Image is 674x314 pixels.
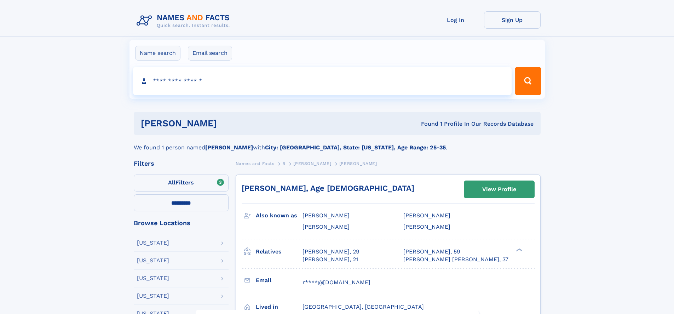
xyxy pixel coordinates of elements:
[141,119,319,128] h1: [PERSON_NAME]
[265,144,446,151] b: City: [GEOGRAPHIC_DATA], State: [US_STATE], Age Range: 25-35
[137,258,169,263] div: [US_STATE]
[319,120,534,128] div: Found 1 Profile In Our Records Database
[188,46,232,61] label: Email search
[205,144,253,151] b: [PERSON_NAME]
[256,274,303,286] h3: Email
[464,181,534,198] a: View Profile
[137,293,169,299] div: [US_STATE]
[303,248,359,256] a: [PERSON_NAME], 29
[134,135,541,152] div: We found 1 person named with .
[293,161,331,166] span: [PERSON_NAME]
[135,46,180,61] label: Name search
[403,248,460,256] a: [PERSON_NAME], 59
[256,301,303,313] h3: Lived in
[134,220,229,226] div: Browse Locations
[484,11,541,29] a: Sign Up
[242,184,414,193] a: [PERSON_NAME], Age [DEMOGRAPHIC_DATA]
[514,247,523,252] div: ❯
[137,240,169,246] div: [US_STATE]
[303,303,424,310] span: [GEOGRAPHIC_DATA], [GEOGRAPHIC_DATA]
[282,159,286,168] a: B
[515,67,541,95] button: Search Button
[403,212,450,219] span: [PERSON_NAME]
[482,181,516,198] div: View Profile
[134,175,229,192] label: Filters
[427,11,484,29] a: Log In
[133,67,512,95] input: search input
[339,161,377,166] span: [PERSON_NAME]
[236,159,275,168] a: Names and Facts
[303,256,358,263] a: [PERSON_NAME], 21
[403,256,508,263] a: [PERSON_NAME] [PERSON_NAME], 37
[293,159,331,168] a: [PERSON_NAME]
[256,246,303,258] h3: Relatives
[303,223,350,230] span: [PERSON_NAME]
[282,161,286,166] span: B
[137,275,169,281] div: [US_STATE]
[403,223,450,230] span: [PERSON_NAME]
[303,212,350,219] span: [PERSON_NAME]
[134,160,229,167] div: Filters
[168,179,175,186] span: All
[134,11,236,30] img: Logo Names and Facts
[256,210,303,222] h3: Also known as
